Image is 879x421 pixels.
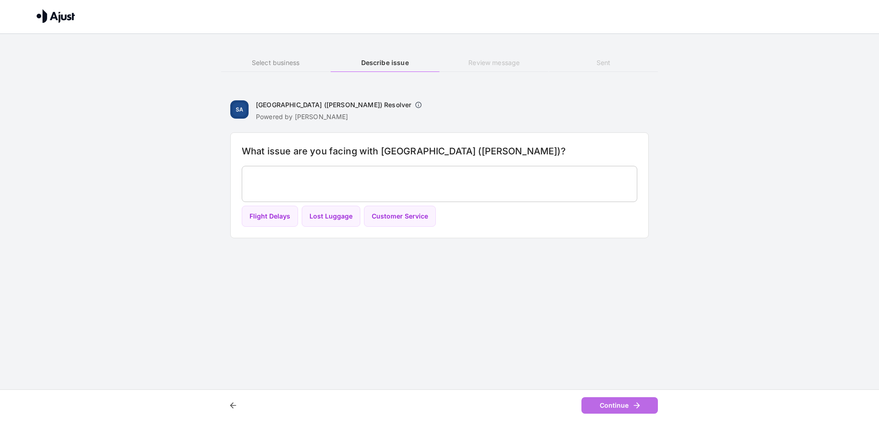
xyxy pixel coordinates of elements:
img: Sydney Airport (Kingsford Smith) [230,100,249,119]
button: Flight Delays [242,206,298,227]
h6: Review message [439,58,548,68]
img: Ajust [37,9,75,23]
h6: Select business [221,58,330,68]
h6: Sent [549,58,658,68]
button: Customer Service [364,206,436,227]
button: Continue [581,397,658,414]
button: Lost Luggage [302,206,360,227]
h6: What issue are you facing with [GEOGRAPHIC_DATA] ([PERSON_NAME])? [242,144,637,159]
h6: [GEOGRAPHIC_DATA] ([PERSON_NAME]) Resolver [256,100,411,109]
p: Powered by [PERSON_NAME] [256,112,426,121]
h6: Describe issue [331,58,439,68]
